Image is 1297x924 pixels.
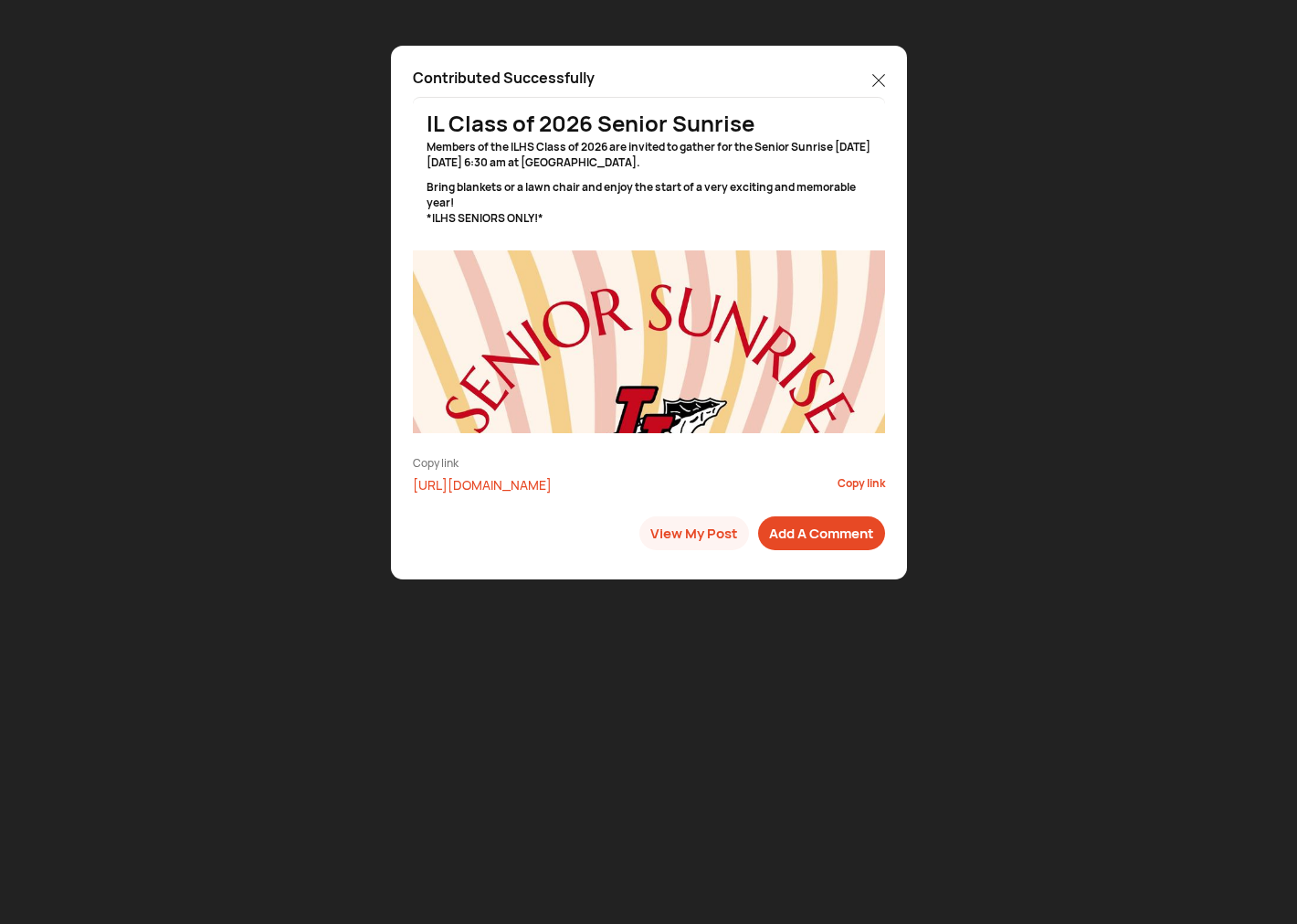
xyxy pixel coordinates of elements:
[427,180,871,226] p: Bring blankets or a lawn chair and enjoy the start of a very exciting and memorable year! *ILHS S...
[413,475,814,494] div: [URL][DOMAIN_NAME]
[758,516,885,550] button: Add A Comment
[427,107,871,140] div: IL Class of 2026 Senior Sunrise
[838,475,885,494] div: Copy link
[413,250,885,433] img: resizeImage
[413,68,595,88] p: Contributed Successfully
[413,455,885,472] div: Copy link
[427,140,871,171] p: Members of the ILHS Class of 2026 are invited to gather for the Senior Sunrise [DATE][DATE] 6:30 ...
[639,516,749,550] button: View My Post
